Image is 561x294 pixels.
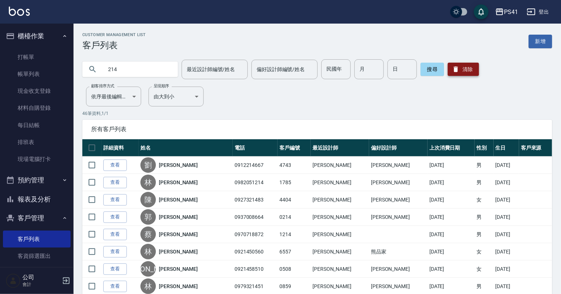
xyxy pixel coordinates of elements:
[311,260,369,278] td: [PERSON_NAME]
[475,243,494,260] td: 女
[492,4,521,20] button: PS41
[311,209,369,226] td: [PERSON_NAME]
[86,87,141,106] div: 依序最後編輯時間
[428,226,475,243] td: [DATE]
[3,134,71,151] a: 排班表
[3,231,71,248] a: 客戶列表
[9,7,30,16] img: Logo
[475,209,494,226] td: 男
[428,243,475,260] td: [DATE]
[494,139,519,157] th: 生日
[278,209,311,226] td: 0214
[140,192,156,207] div: 陳
[3,171,71,190] button: 預約管理
[278,243,311,260] td: 6557
[278,260,311,278] td: 0508
[3,248,71,265] a: 客資篩選匯出
[140,227,156,242] div: 蔡
[475,191,494,209] td: 女
[369,174,428,191] td: [PERSON_NAME]
[428,191,475,209] td: [DATE]
[159,196,198,203] a: [PERSON_NAME]
[278,174,311,191] td: 1785
[369,191,428,209] td: [PERSON_NAME]
[369,209,428,226] td: [PERSON_NAME]
[3,190,71,209] button: 報表及分析
[494,243,519,260] td: [DATE]
[233,139,278,157] th: 電話
[3,49,71,66] a: 打帳單
[369,157,428,174] td: [PERSON_NAME]
[159,265,198,273] a: [PERSON_NAME]
[475,139,494,157] th: 性別
[311,139,369,157] th: 最近設計師
[91,83,114,89] label: 顧客排序方式
[82,32,146,37] h2: Customer Management List
[494,191,519,209] td: [DATE]
[3,117,71,134] a: 每日結帳
[311,243,369,260] td: [PERSON_NAME]
[103,160,127,171] a: 查看
[233,209,278,226] td: 0937008664
[504,7,518,17] div: PS41
[421,63,444,76] button: 搜尋
[494,174,519,191] td: [DATE]
[428,260,475,278] td: [DATE]
[103,281,127,292] a: 查看
[529,35,552,48] a: 新增
[475,174,494,191] td: 男
[103,177,127,188] a: 查看
[3,83,71,99] a: 現金收支登錄
[140,244,156,259] div: 林
[139,139,233,157] th: 姓名
[233,226,278,243] td: 0970718872
[103,246,127,258] a: 查看
[475,260,494,278] td: 女
[448,63,479,76] button: 清除
[311,226,369,243] td: [PERSON_NAME]
[82,40,146,50] h3: 客戶列表
[159,231,198,238] a: [PERSON_NAME]
[140,175,156,190] div: 林
[159,283,198,290] a: [PERSON_NAME]
[428,139,475,157] th: 上次消費日期
[311,174,369,191] td: [PERSON_NAME]
[278,139,311,157] th: 客戶編號
[140,261,156,277] div: [PERSON_NAME]
[233,243,278,260] td: 0921450560
[159,179,198,186] a: [PERSON_NAME]
[159,213,198,221] a: [PERSON_NAME]
[6,273,21,288] img: Person
[369,243,428,260] td: 熊品家
[154,83,169,89] label: 呈現順序
[233,157,278,174] td: 0912214667
[428,157,475,174] td: [DATE]
[494,260,519,278] td: [DATE]
[101,139,139,157] th: 詳細資料
[494,226,519,243] td: [DATE]
[22,281,60,288] p: 會計
[494,209,519,226] td: [DATE]
[475,226,494,243] td: 男
[311,157,369,174] td: [PERSON_NAME]
[233,174,278,191] td: 0982051214
[474,4,489,19] button: save
[3,99,71,116] a: 材料自購登錄
[140,157,156,173] div: 劉
[82,110,552,117] p: 46 筆資料, 1 / 1
[311,191,369,209] td: [PERSON_NAME]
[103,194,127,206] a: 查看
[278,191,311,209] td: 4404
[159,161,198,169] a: [PERSON_NAME]
[428,174,475,191] td: [DATE]
[159,248,198,255] a: [PERSON_NAME]
[233,191,278,209] td: 0927321483
[103,59,172,79] input: 搜尋關鍵字
[3,151,71,168] a: 現場電腦打卡
[91,126,543,133] span: 所有客戶列表
[103,263,127,275] a: 查看
[278,157,311,174] td: 4743
[140,279,156,294] div: 林
[494,157,519,174] td: [DATE]
[278,226,311,243] td: 1214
